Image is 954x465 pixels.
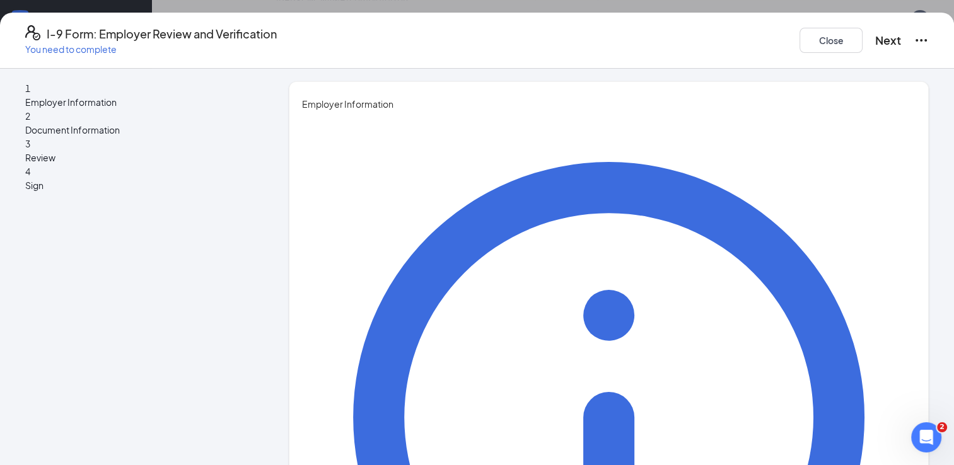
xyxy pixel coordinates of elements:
[800,28,863,53] button: Close
[47,25,277,43] h4: I-9 Form: Employer Review and Verification
[25,151,251,164] span: Review
[937,422,947,432] span: 2
[914,33,929,48] svg: Ellipses
[302,97,916,111] span: Employer Information
[25,83,30,94] span: 1
[25,178,251,192] span: Sign
[25,166,30,177] span: 4
[25,123,251,137] span: Document Information
[911,422,941,452] iframe: Intercom live chat
[25,43,277,55] p: You need to complete
[25,138,30,149] span: 3
[25,25,40,40] svg: FormI9EVerifyIcon
[25,95,251,109] span: Employer Information
[25,110,30,122] span: 2
[875,32,901,49] button: Next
